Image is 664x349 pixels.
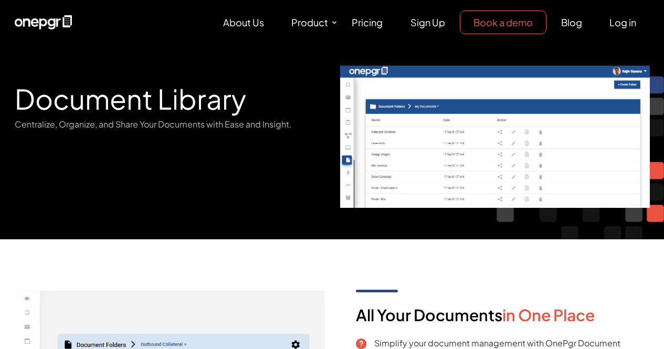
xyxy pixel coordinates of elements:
a: Product [278,11,339,34]
a: About Us [210,11,277,34]
h2: All Your Documents [356,305,650,336]
h1: Document Library [15,66,324,117]
img: Doc%20Lib.png [340,66,650,208]
a: Pricing [339,11,396,34]
a: Log in [596,11,649,34]
a: Blog [548,11,595,34]
a: Sign Up [397,11,458,34]
a: Book a demo [460,10,546,34]
span: in One Place [502,305,595,325]
p: Centralize, Organize, and Share Your Documents with Ease and Insight. [15,117,324,131]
